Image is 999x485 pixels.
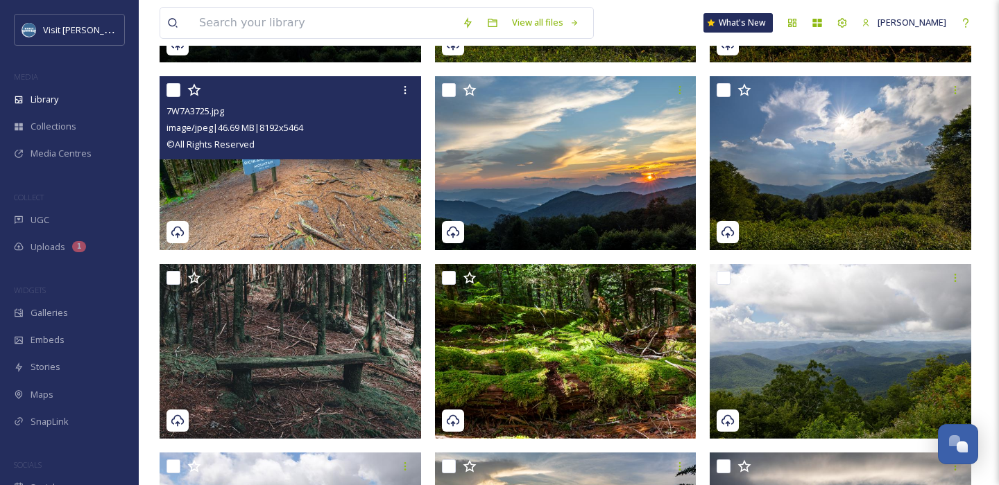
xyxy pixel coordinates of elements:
span: 7W7A3725.jpg [166,105,224,117]
span: MEDIA [14,71,38,82]
span: WIDGETS [14,285,46,295]
span: image/jpeg | 46.69 MB | 8192 x 5464 [166,121,303,134]
span: [PERSON_NAME] [878,16,946,28]
a: View all files [505,9,586,36]
span: Maps [31,388,53,401]
span: Library [31,93,58,106]
input: Search your library [192,8,455,38]
span: Visit [PERSON_NAME] [43,23,131,36]
a: [PERSON_NAME] [855,9,953,36]
img: 7W7A3974-HDR.jpg [435,76,697,251]
span: UGC [31,213,49,227]
span: Galleries [31,306,68,319]
span: Media Centres [31,147,92,160]
img: images.png [22,23,36,37]
span: COLLECT [14,192,44,202]
img: 7W7A3725.jpg [160,76,421,251]
span: © All Rights Reserved [166,138,255,150]
span: Collections [31,120,76,133]
div: 1 [72,241,86,252]
img: 7W7A3732.jpg [160,264,421,439]
span: SOCIALS [14,459,42,470]
button: Open Chat [938,424,978,464]
span: SnapLink [31,415,69,428]
img: 7W7A3826.jpg [710,76,971,251]
img: 7W7A3698.jpg [435,264,697,439]
a: What's New [703,13,773,33]
span: Uploads [31,240,65,254]
span: Stories [31,360,60,373]
img: 7W7A3693.jpg [710,264,971,439]
span: Embeds [31,333,65,346]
